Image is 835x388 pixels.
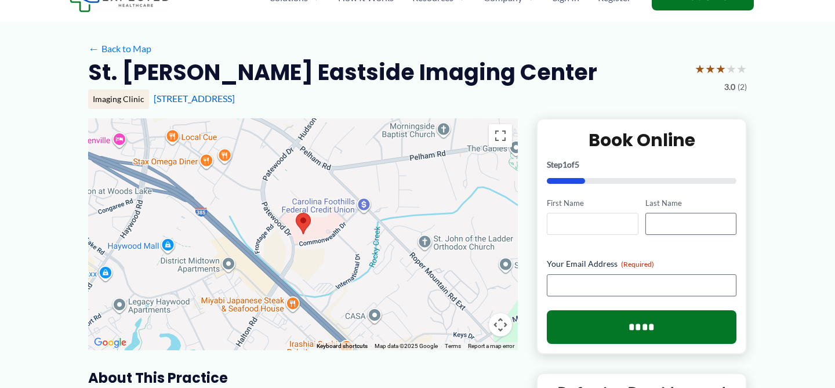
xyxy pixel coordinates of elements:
[547,161,736,169] p: Step of
[645,198,736,209] label: Last Name
[726,58,736,79] span: ★
[154,93,235,104] a: [STREET_ADDRESS]
[88,43,99,54] span: ←
[88,40,151,57] a: ←Back to Map
[489,313,512,336] button: Map camera controls
[91,335,129,350] a: Open this area in Google Maps (opens a new window)
[489,124,512,147] button: Toggle fullscreen view
[695,58,705,79] span: ★
[88,58,597,86] h2: St. [PERSON_NAME] Eastside Imaging Center
[736,58,747,79] span: ★
[88,369,518,387] h3: About this practice
[91,335,129,350] img: Google
[724,79,735,95] span: 3.0
[547,198,638,209] label: First Name
[468,343,514,349] a: Report a map error
[621,260,654,269] span: (Required)
[738,79,747,95] span: (2)
[445,343,461,349] a: Terms (opens in new tab)
[547,129,736,151] h2: Book Online
[547,258,736,270] label: Your Email Address
[375,343,438,349] span: Map data ©2025 Google
[575,159,579,169] span: 5
[317,342,368,350] button: Keyboard shortcuts
[705,58,716,79] span: ★
[562,159,567,169] span: 1
[716,58,726,79] span: ★
[88,89,149,109] div: Imaging Clinic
